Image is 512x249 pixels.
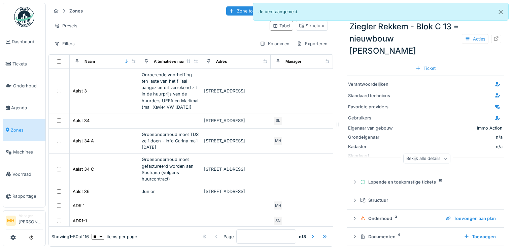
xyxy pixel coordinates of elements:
div: SL [273,116,283,126]
div: Junior [142,188,199,195]
strong: Zones [67,8,86,14]
div: Alternatieve naam [154,59,187,64]
div: Aalst 34 [73,117,90,124]
div: Presets [51,21,80,31]
summary: Documenten6Toevoegen [349,230,501,243]
li: MH [6,216,16,226]
div: Showing 1 - 50 of 116 [52,233,89,240]
div: SN [273,216,283,225]
div: Onroerende voorheffing ten laste van het filiaal aangezien dit verrekend zit in de huurprijs van ... [142,72,199,110]
div: Structuur [360,197,496,203]
div: Tabel [273,23,290,29]
a: MH Manager[PERSON_NAME] [6,213,43,229]
div: Groenonderhoud moet gefactureerd worden aan Sostrana (volgens huurcontract) [142,156,199,182]
div: [STREET_ADDRESS] [204,188,268,195]
div: Eigenaar van gebouw [348,125,399,131]
div: Lopende en toekomstige tickets [360,179,496,185]
div: Aalst 3 [73,88,87,94]
summary: Lopende en toekomstige tickets10 [349,176,501,188]
div: [STREET_ADDRESS] [204,88,268,94]
span: Voorraad [12,171,43,177]
span: Tickets [12,61,43,67]
div: Aalst 34 C [73,166,94,172]
div: Ticket [413,64,438,73]
div: Manager [285,59,301,64]
a: Tickets [3,53,45,75]
a: Rapportage [3,185,45,207]
div: n/a [401,134,503,140]
a: Zones [3,119,45,141]
div: [STREET_ADDRESS] [204,166,268,172]
div: Grondeigenaar [348,134,399,140]
div: [STREET_ADDRESS] [204,138,268,144]
div: Je bent aangemeld. [253,3,509,21]
span: Rapportage [12,193,43,199]
div: [STREET_ADDRESS] [204,117,268,124]
div: ADR 1 [73,202,84,209]
div: Acties [462,34,488,44]
a: Voorraad [3,163,45,185]
a: Agenda [3,97,45,119]
div: Filters [51,39,78,49]
div: ADR1-1 [73,218,87,224]
div: MH [273,136,283,146]
span: Onderhoud [13,83,43,89]
div: Zone toevoegen [226,6,273,16]
span: Agenda [11,105,43,111]
strong: of 3 [299,233,306,240]
a: Onderhoud [3,75,45,97]
img: Badge_color-CXgf-gQk.svg [14,7,34,27]
div: Groenonderhoud moet TDS zelf doen - Info Carina mail [DATE] [142,131,199,151]
div: Favoriete providers [348,104,399,110]
div: Standaard technicus [348,92,399,99]
li: [PERSON_NAME] [19,213,43,228]
div: Exporteren [294,39,331,49]
div: Adres [216,59,227,64]
div: Bekijk alle details [403,154,450,164]
div: items per page [92,233,137,240]
div: Verantwoordelijken [348,81,399,87]
div: Gebruikers [348,115,399,121]
div: Manager [19,213,43,218]
div: Ziegler Rekkem - Blok C 13 = nieuwbouw [PERSON_NAME] [347,18,504,60]
div: Documenten [360,233,458,240]
a: Machines [3,141,45,163]
div: Onderhoud [360,215,440,222]
div: n/a [401,143,503,150]
div: Aalst 36 [73,188,90,195]
div: Page [224,233,234,240]
a: Dashboard [3,31,45,53]
button: Close [493,3,508,21]
div: Toevoegen [461,232,499,241]
summary: Structuur [349,194,501,206]
div: Naam [84,59,95,64]
span: Dashboard [12,38,43,45]
span: Zones [11,127,43,133]
div: Aalst 34 A [73,138,94,144]
span: Machines [13,149,43,155]
div: MH [273,201,283,210]
div: Kadaster [348,143,399,150]
div: Structuur [299,23,325,29]
summary: Onderhoud3Toevoegen aan plan [349,212,501,225]
div: Toevoegen aan plan [443,214,499,223]
div: Kolommen [257,39,293,49]
div: Immo Action [477,125,503,131]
